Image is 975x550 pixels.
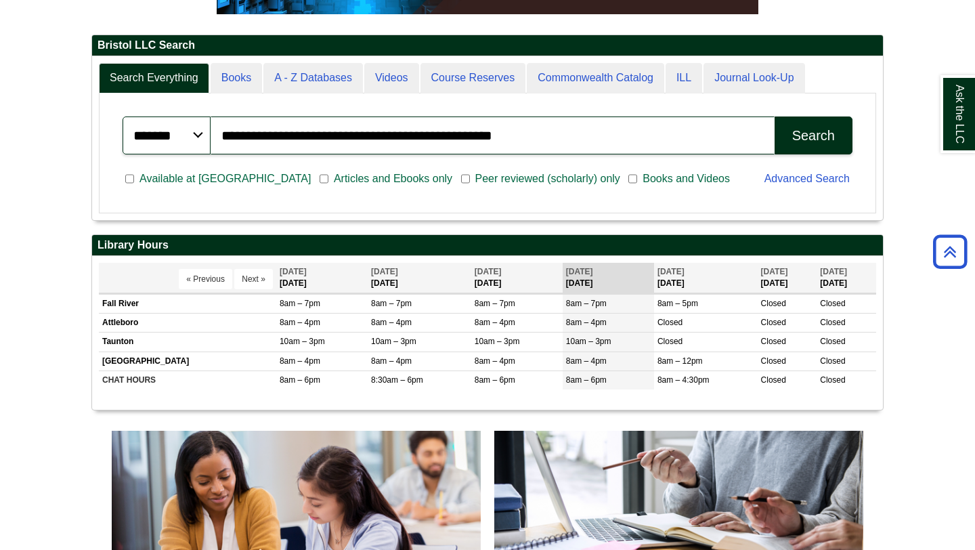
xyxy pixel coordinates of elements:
[179,269,232,289] button: « Previous
[371,375,423,385] span: 8:30am – 6pm
[566,299,607,308] span: 8am – 7pm
[99,371,276,389] td: CHAT HOURS
[364,63,419,93] a: Videos
[820,299,845,308] span: Closed
[657,318,682,327] span: Closed
[820,337,845,346] span: Closed
[764,173,850,184] a: Advanced Search
[461,173,470,185] input: Peer reviewed (scholarly) only
[666,63,702,93] a: ILL
[761,337,786,346] span: Closed
[263,63,363,93] a: A - Z Databases
[761,375,786,385] span: Closed
[566,267,593,276] span: [DATE]
[99,295,276,314] td: Fall River
[99,352,276,371] td: [GEOGRAPHIC_DATA]
[471,263,563,293] th: [DATE]
[134,171,316,187] span: Available at [GEOGRAPHIC_DATA]
[654,263,758,293] th: [DATE]
[371,356,412,366] span: 8am – 4pm
[371,337,416,346] span: 10am – 3pm
[125,173,134,185] input: Available at [GEOGRAPHIC_DATA]
[527,63,664,93] a: Commonwealth Catalog
[566,318,607,327] span: 8am – 4pm
[657,299,698,308] span: 8am – 5pm
[280,267,307,276] span: [DATE]
[566,337,611,346] span: 10am – 3pm
[99,333,276,352] td: Taunton
[928,242,972,261] a: Back to Top
[276,263,368,293] th: [DATE]
[475,299,515,308] span: 8am – 7pm
[92,35,883,56] h2: Bristol LLC Search
[328,171,458,187] span: Articles and Ebooks only
[371,318,412,327] span: 8am – 4pm
[470,171,626,187] span: Peer reviewed (scholarly) only
[761,267,788,276] span: [DATE]
[475,337,520,346] span: 10am – 3pm
[280,375,320,385] span: 8am – 6pm
[761,299,786,308] span: Closed
[657,337,682,346] span: Closed
[371,299,412,308] span: 8am – 7pm
[657,267,685,276] span: [DATE]
[280,318,320,327] span: 8am – 4pm
[820,356,845,366] span: Closed
[628,173,637,185] input: Books and Videos
[475,375,515,385] span: 8am – 6pm
[817,263,876,293] th: [DATE]
[280,337,325,346] span: 10am – 3pm
[420,63,526,93] a: Course Reserves
[99,63,209,93] a: Search Everything
[820,318,845,327] span: Closed
[368,263,471,293] th: [DATE]
[211,63,262,93] a: Books
[475,267,502,276] span: [DATE]
[657,356,703,366] span: 8am – 12pm
[99,314,276,333] td: Attleboro
[637,171,735,187] span: Books and Videos
[761,318,786,327] span: Closed
[371,267,398,276] span: [DATE]
[475,318,515,327] span: 8am – 4pm
[475,356,515,366] span: 8am – 4pm
[657,375,710,385] span: 8am – 4:30pm
[703,63,804,93] a: Journal Look-Up
[566,375,607,385] span: 8am – 6pm
[820,267,847,276] span: [DATE]
[280,299,320,308] span: 8am – 7pm
[280,356,320,366] span: 8am – 4pm
[761,356,786,366] span: Closed
[792,128,835,144] div: Search
[92,235,883,256] h2: Library Hours
[758,263,817,293] th: [DATE]
[234,269,273,289] button: Next »
[320,173,328,185] input: Articles and Ebooks only
[566,356,607,366] span: 8am – 4pm
[820,375,845,385] span: Closed
[775,117,852,154] button: Search
[563,263,654,293] th: [DATE]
